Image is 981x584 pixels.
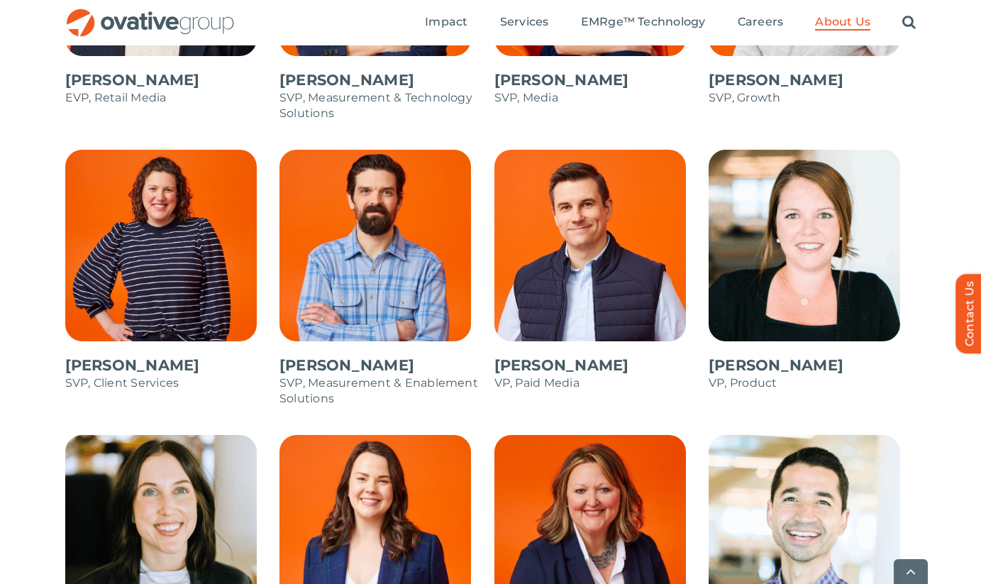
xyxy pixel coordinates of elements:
span: Careers [738,15,784,29]
a: Search [902,15,916,31]
span: Services [500,15,549,29]
a: About Us [815,15,870,31]
span: Impact [425,15,467,29]
a: EMRge™ Technology [581,15,706,31]
a: Careers [738,15,784,31]
a: Impact [425,15,467,31]
a: OG_Full_horizontal_RGB [65,7,235,21]
span: EMRge™ Technology [581,15,706,29]
span: About Us [815,15,870,29]
a: Services [500,15,549,31]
